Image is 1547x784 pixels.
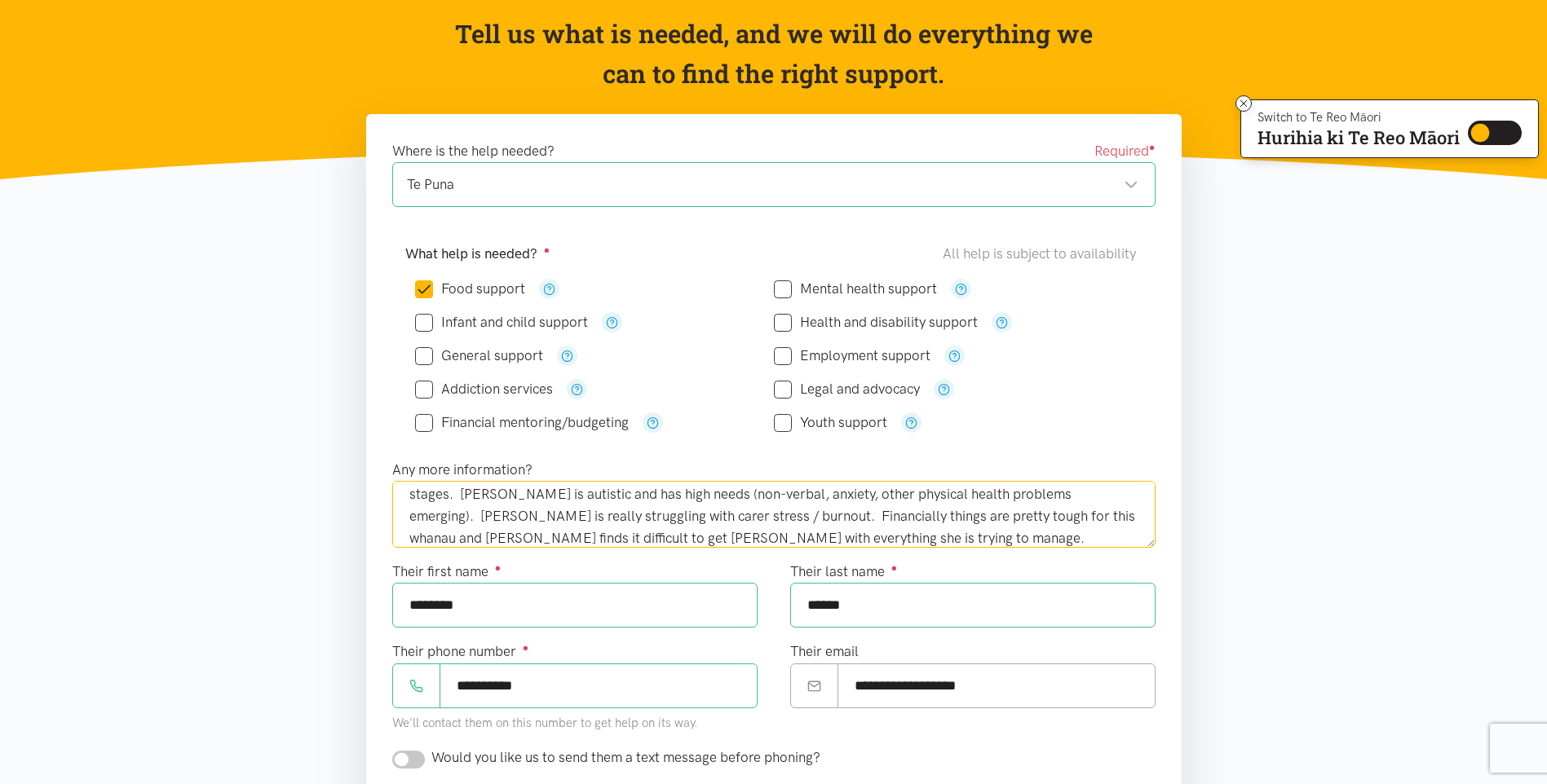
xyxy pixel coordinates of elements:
sup: ● [891,562,898,574]
sup: ● [495,562,502,574]
span: Required [1094,140,1156,162]
p: Switch to Te Reo Māori [1257,112,1460,122]
div: All help is subject to availability [943,243,1143,265]
label: Mental health support [774,282,937,296]
label: Health and disability support [774,315,978,329]
label: Where is the help needed? [392,140,555,162]
label: Legal and advocacy [774,382,920,396]
label: Their first name [392,561,502,583]
label: What help is needed? [405,243,550,265]
label: Addiction services [415,382,553,396]
label: Youth support [774,416,887,429]
input: Email [838,663,1156,708]
sup: ● [1149,141,1156,153]
small: We'll contact them on this number to get help on its way. [392,716,698,730]
label: Their last name [790,561,898,583]
p: Hurihia ki Te Reo Māori [1257,130,1460,145]
label: Food support [415,282,525,296]
label: Any more information? [392,459,533,481]
p: Tell us what is needed, and we will do everything we can to find the right support. [449,14,1098,95]
input: Phone number [440,663,758,708]
label: General support [415,349,543,363]
span: Would you like us to send them a text message before phoning? [431,749,820,765]
label: Their phone number [392,641,529,663]
label: Their email [790,641,859,663]
div: Te Puna [407,174,1138,196]
label: Employment support [774,349,930,363]
label: Infant and child support [415,315,588,329]
label: Financial mentoring/budgeting [415,416,629,429]
sup: ● [523,641,529,654]
sup: ● [544,244,550,256]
